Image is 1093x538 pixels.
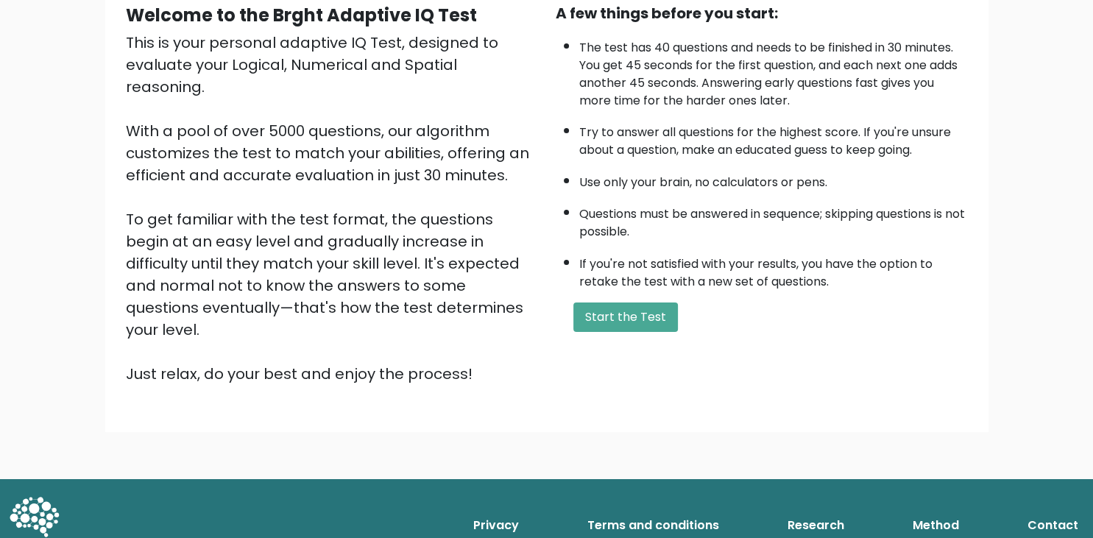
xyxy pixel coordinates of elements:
li: Try to answer all questions for the highest score. If you're unsure about a question, make an edu... [579,116,968,159]
li: Use only your brain, no calculators or pens. [579,166,968,191]
button: Start the Test [573,302,678,332]
li: If you're not satisfied with your results, you have the option to retake the test with a new set ... [579,248,968,291]
div: A few things before you start: [556,2,968,24]
b: Welcome to the Brght Adaptive IQ Test [126,3,477,27]
li: Questions must be answered in sequence; skipping questions is not possible. [579,198,968,241]
li: The test has 40 questions and needs to be finished in 30 minutes. You get 45 seconds for the firs... [579,32,968,110]
div: This is your personal adaptive IQ Test, designed to evaluate your Logical, Numerical and Spatial ... [126,32,538,385]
